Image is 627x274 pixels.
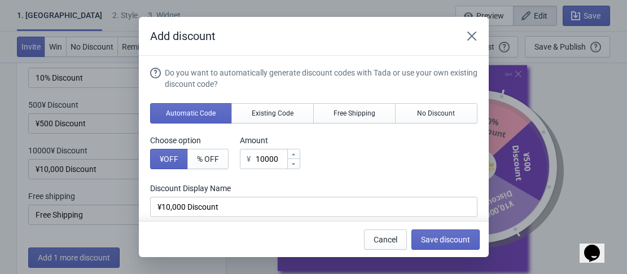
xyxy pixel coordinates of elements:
span: Free Shipping [334,109,375,118]
span: ¥ OFF [160,154,178,163]
span: % OFF [197,154,219,163]
h2: Add discount [150,28,450,44]
button: % OFF [187,149,229,169]
label: Amount [240,135,300,146]
div: ¥ [247,152,251,166]
button: Close [462,26,482,46]
iframe: chat widget [580,229,616,263]
label: Discount Display Name [150,183,477,194]
span: Cancel [374,235,397,244]
button: Automatic Code [150,103,233,123]
button: Existing Code [231,103,314,123]
label: Choose option [150,135,229,146]
span: Existing Code [252,109,293,118]
button: Save discount [411,229,480,250]
button: Cancel [364,229,407,250]
span: Save discount [421,235,470,244]
button: Free Shipping [313,103,396,123]
button: No Discount [395,103,477,123]
span: Automatic Code [166,109,216,118]
button: ¥OFF [150,149,188,169]
div: Do you want to automatically generate discount codes with Tada or use your own existing discount ... [165,67,477,90]
span: No Discount [417,109,455,118]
